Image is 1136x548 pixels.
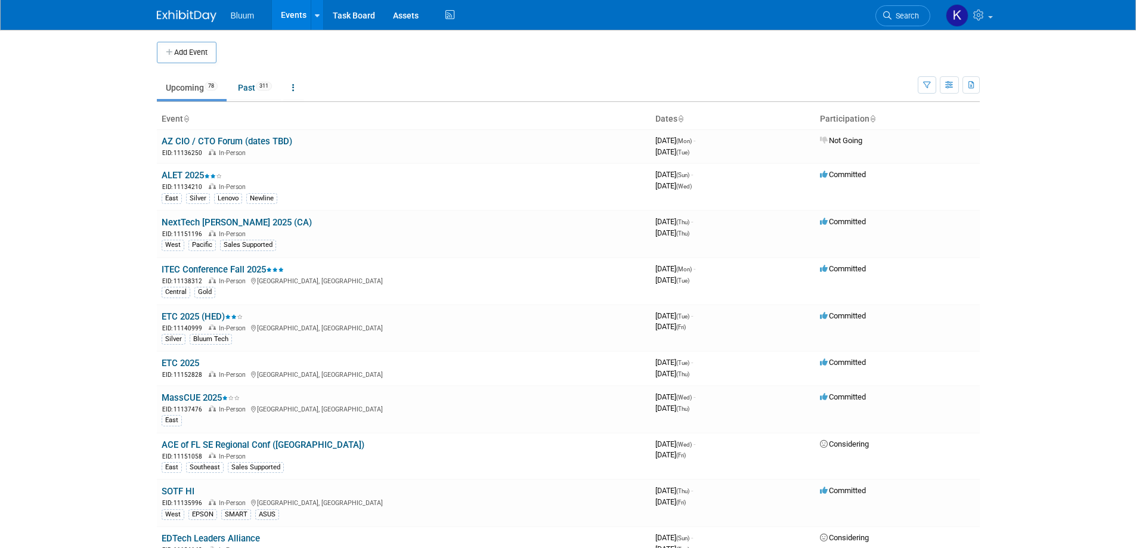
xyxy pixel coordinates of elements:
span: In-Person [219,149,249,157]
span: Committed [820,311,866,320]
span: (Sun) [676,172,689,178]
div: EPSON [188,509,217,520]
div: Southeast [186,462,224,473]
span: (Fri) [676,499,686,506]
img: In-Person Event [209,183,216,189]
span: - [694,264,695,273]
span: [DATE] [655,450,686,459]
a: Sort by Start Date [677,114,683,123]
span: Committed [820,264,866,273]
span: EID: 11138312 [162,278,207,284]
span: [DATE] [655,217,693,226]
span: (Thu) [676,405,689,412]
a: SOTF HI [162,486,194,497]
span: (Tue) [676,149,689,156]
span: EID: 11134210 [162,184,207,190]
span: EID: 11136250 [162,150,207,156]
span: In-Person [219,183,249,191]
div: ASUS [255,509,279,520]
span: - [691,486,693,495]
span: - [691,311,693,320]
img: In-Person Event [209,230,216,236]
span: In-Person [219,499,249,507]
span: - [691,533,693,542]
img: In-Person Event [209,405,216,411]
span: EID: 11152828 [162,371,207,378]
span: [DATE] [655,322,686,331]
img: In-Person Event [209,277,216,283]
img: In-Person Event [209,453,216,459]
span: (Thu) [676,488,689,494]
span: [DATE] [655,358,693,367]
span: Considering [820,533,869,542]
th: Dates [651,109,815,129]
span: - [694,136,695,145]
span: [DATE] [655,170,693,179]
span: EID: 11137476 [162,406,207,413]
div: Central [162,287,190,298]
span: Bluum [231,11,255,20]
div: East [162,462,182,473]
span: (Tue) [676,313,689,320]
img: Kellie Noller [946,4,968,27]
span: EID: 11151058 [162,453,207,460]
span: (Fri) [676,452,686,459]
span: [DATE] [655,369,689,378]
div: [GEOGRAPHIC_DATA], [GEOGRAPHIC_DATA] [162,275,646,286]
a: MassCUE 2025 [162,392,240,403]
span: Committed [820,358,866,367]
span: (Wed) [676,394,692,401]
span: (Wed) [676,183,692,190]
div: Gold [194,287,215,298]
span: Committed [820,392,866,401]
a: ALET 2025 [162,170,222,181]
span: Considering [820,439,869,448]
img: ExhibitDay [157,10,216,22]
span: (Sun) [676,535,689,541]
img: In-Person Event [209,324,216,330]
span: In-Person [219,405,249,413]
div: East [162,415,182,426]
div: [GEOGRAPHIC_DATA], [GEOGRAPHIC_DATA] [162,369,646,379]
div: Lenovo [214,193,242,204]
span: (Thu) [676,230,689,237]
span: (Thu) [676,371,689,377]
span: [DATE] [655,497,686,506]
span: Search [892,11,919,20]
div: East [162,193,182,204]
span: Committed [820,217,866,226]
div: Silver [186,193,210,204]
span: [DATE] [655,311,693,320]
a: AZ CIO / CTO Forum (dates TBD) [162,136,292,147]
a: ITEC Conference Fall 2025 [162,264,284,275]
a: Sort by Participation Type [869,114,875,123]
span: (Tue) [676,360,689,366]
div: West [162,240,184,250]
div: Newline [246,193,277,204]
span: EID: 11135996 [162,500,207,506]
span: [DATE] [655,181,692,190]
div: Sales Supported [220,240,276,250]
span: (Wed) [676,441,692,448]
span: Not Going [820,136,862,145]
span: - [691,358,693,367]
a: ETC 2025 [162,358,199,369]
a: Sort by Event Name [183,114,189,123]
th: Event [157,109,651,129]
div: Sales Supported [228,462,284,473]
span: [DATE] [655,275,689,284]
div: Bluum Tech [190,334,232,345]
span: [DATE] [655,147,689,156]
span: [DATE] [655,533,693,542]
img: In-Person Event [209,149,216,155]
span: (Thu) [676,219,689,225]
span: [DATE] [655,439,695,448]
span: EID: 11151196 [162,231,207,237]
span: In-Person [219,324,249,332]
a: Search [875,5,930,26]
span: - [691,170,693,179]
div: SMART [221,509,251,520]
img: In-Person Event [209,499,216,505]
span: (Tue) [676,277,689,284]
div: [GEOGRAPHIC_DATA], [GEOGRAPHIC_DATA] [162,497,646,507]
